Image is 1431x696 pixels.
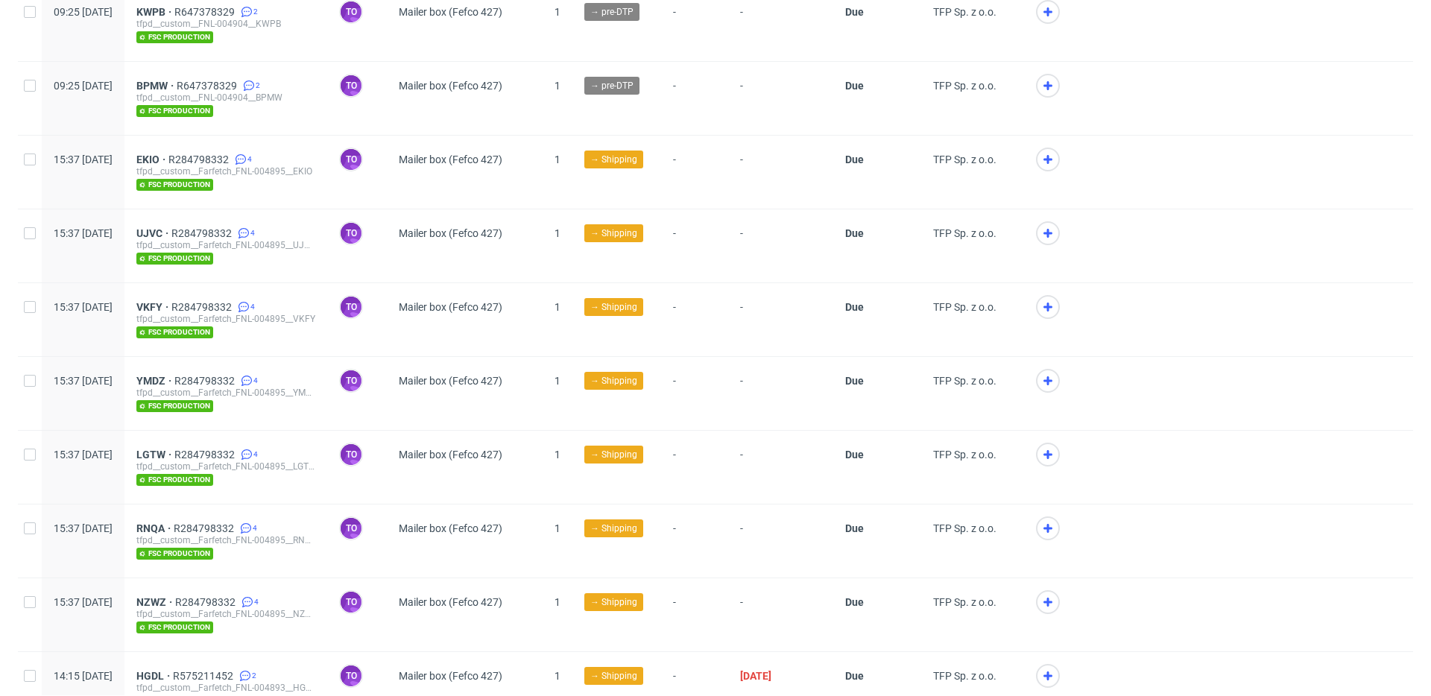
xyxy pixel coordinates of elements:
span: TFP Sp. z o.o. [933,522,996,534]
span: Mailer box (Fefco 427) [399,375,502,387]
span: Due [845,670,864,682]
span: → pre-DTP [590,5,634,19]
span: EKIO [136,154,168,165]
span: Due [845,301,864,313]
span: - [673,375,716,412]
span: 4 [250,227,255,239]
a: NZWZ [136,596,175,608]
a: R284798332 [174,375,238,387]
a: RNQA [136,522,174,534]
span: 4 [253,522,257,534]
a: 2 [236,670,256,682]
a: R575211452 [173,670,236,682]
span: 1 [555,301,560,313]
span: fsc production [136,179,213,191]
span: Mailer box (Fefco 427) [399,449,502,461]
a: 4 [238,596,259,608]
span: 09:25 [DATE] [54,80,113,92]
span: 4 [250,301,255,313]
span: Mailer box (Fefco 427) [399,522,502,534]
a: R284798332 [174,522,237,534]
span: TFP Sp. z o.o. [933,154,996,165]
a: R284798332 [174,449,238,461]
span: Mailer box (Fefco 427) [399,670,502,682]
span: TFP Sp. z o.o. [933,80,996,92]
a: 2 [240,80,260,92]
span: 4 [253,449,258,461]
span: fsc production [136,400,213,412]
span: 15:37 [DATE] [54,227,113,239]
a: KWPB [136,6,174,18]
span: - [740,522,821,560]
span: fsc production [136,105,213,117]
span: Mailer box (Fefco 427) [399,227,502,239]
span: TFP Sp. z o.o. [933,6,996,18]
figcaption: to [341,665,361,686]
span: - [740,227,821,265]
span: 15:37 [DATE] [54,154,113,165]
span: TFP Sp. z o.o. [933,375,996,387]
span: Due [845,596,864,608]
span: 4 [247,154,252,165]
figcaption: to [341,592,361,613]
span: Mailer box (Fefco 427) [399,301,502,313]
span: Mailer box (Fefco 427) [399,154,502,165]
div: tfpd__custom__Farfetch_FNL-004895__UJVC [136,239,315,251]
span: Due [845,6,864,18]
span: R284798332 [171,227,235,239]
span: 15:37 [DATE] [54,596,113,608]
span: → pre-DTP [590,79,634,92]
span: HGDL [136,670,173,682]
span: fsc production [136,548,213,560]
span: fsc production [136,326,213,338]
span: YMDZ [136,375,174,387]
a: 2 [238,6,258,18]
span: TFP Sp. z o.o. [933,301,996,313]
span: → Shipping [590,300,637,314]
span: - [673,80,716,117]
span: Due [845,154,864,165]
span: Mailer box (Fefco 427) [399,596,502,608]
span: 1 [555,522,560,534]
a: VKFY [136,301,171,313]
figcaption: to [341,518,361,539]
span: 1 [555,596,560,608]
a: 4 [238,375,258,387]
span: - [740,449,821,486]
span: - [740,301,821,338]
span: - [740,154,821,191]
span: 4 [253,375,258,387]
div: tfpd__custom__Farfetch_FNL-004895__NZWZ [136,608,315,620]
span: - [740,375,821,412]
span: Due [845,522,864,534]
span: - [673,596,716,633]
span: 15:37 [DATE] [54,301,113,313]
span: fsc production [136,621,213,633]
a: R284798332 [171,301,235,313]
span: 15:37 [DATE] [54,375,113,387]
a: 4 [238,449,258,461]
span: → Shipping [590,227,637,240]
a: UJVC [136,227,171,239]
span: → Shipping [590,448,637,461]
span: - [673,154,716,191]
span: Due [845,449,864,461]
figcaption: to [341,223,361,244]
a: 4 [237,522,257,534]
span: BPMW [136,80,177,92]
div: tfpd__custom__FNL-004904__BPMW [136,92,315,104]
span: → Shipping [590,374,637,387]
span: - [740,596,821,633]
span: 2 [252,670,256,682]
span: - [673,227,716,265]
div: tfpd__custom__FNL-004904__KWPB [136,18,315,30]
span: LGTW [136,449,174,461]
span: Due [845,80,864,92]
a: 4 [232,154,252,165]
span: TFP Sp. z o.o. [933,449,996,461]
span: 1 [555,449,560,461]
